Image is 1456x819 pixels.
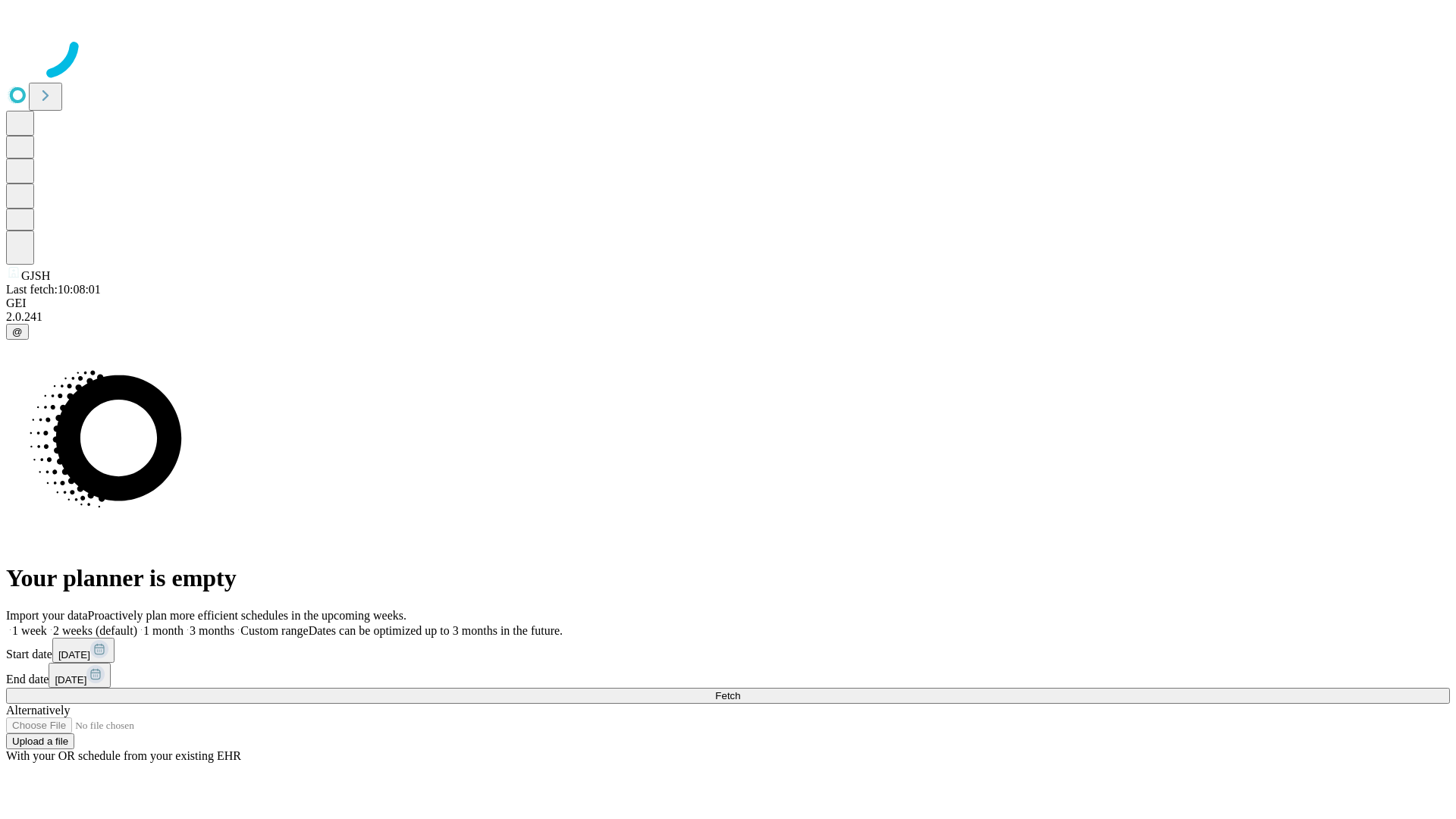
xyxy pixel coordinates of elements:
[6,564,1450,592] h1: Your planner is empty
[49,663,111,688] button: [DATE]
[6,283,101,296] span: Last fetch: 10:08:01
[58,649,90,661] span: [DATE]
[6,638,1450,663] div: Start date
[52,638,115,663] button: [DATE]
[6,688,1450,704] button: Fetch
[6,310,1450,324] div: 2.0.241
[55,674,86,686] span: [DATE]
[6,704,70,717] span: Alternatively
[6,324,29,340] button: @
[309,624,563,637] span: Dates can be optimized up to 3 months in the future.
[12,624,47,637] span: 1 week
[53,624,137,637] span: 2 weeks (default)
[12,326,23,337] span: @
[6,663,1450,688] div: End date
[6,733,74,749] button: Upload a file
[143,624,184,637] span: 1 month
[21,269,50,282] span: GJSH
[6,749,241,762] span: With your OR schedule from your existing EHR
[88,609,406,622] span: Proactively plan more efficient schedules in the upcoming weeks.
[6,609,88,622] span: Import your data
[6,297,1450,310] div: GEI
[715,690,740,701] span: Fetch
[240,624,308,637] span: Custom range
[190,624,234,637] span: 3 months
